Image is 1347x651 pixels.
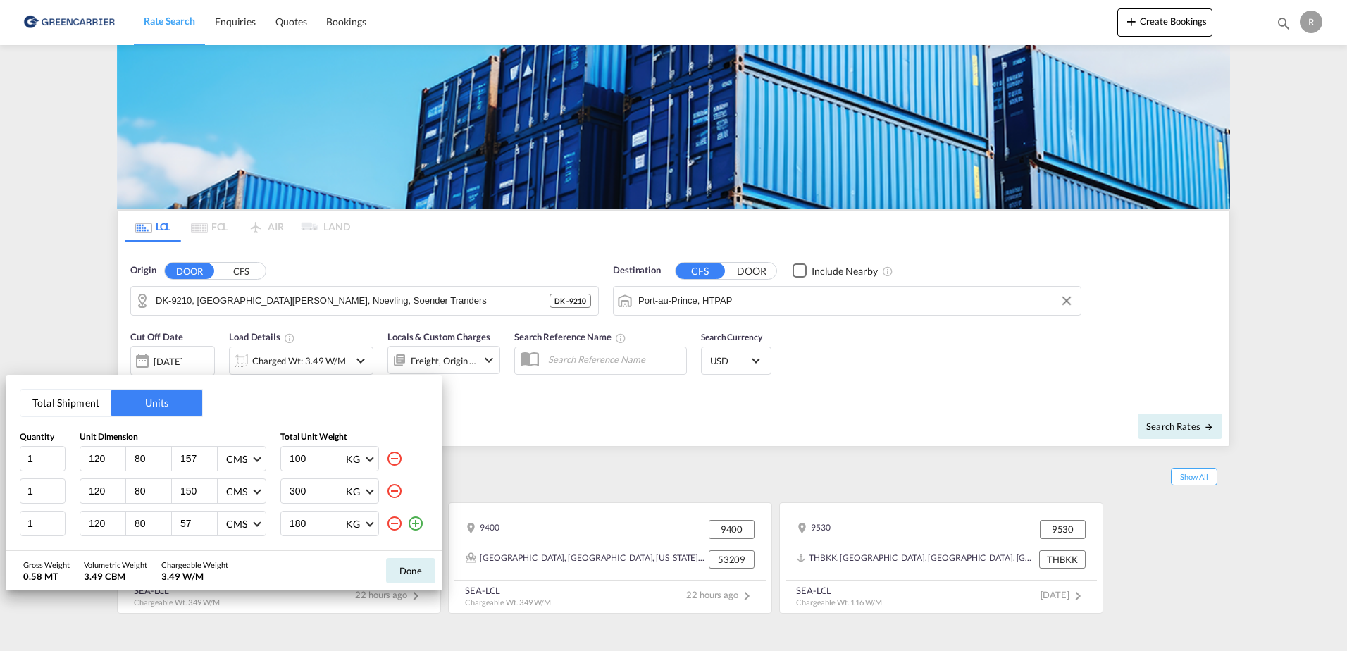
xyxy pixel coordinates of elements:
[407,515,424,532] md-icon: icon-plus-circle-outline
[288,479,344,503] input: Enter weight
[20,431,66,443] div: Quantity
[133,517,171,530] input: W
[161,570,228,583] div: 3.49 W/M
[179,452,217,465] input: H
[280,431,428,443] div: Total Unit Weight
[84,559,147,570] div: Volumetric Weight
[288,447,344,471] input: Enter weight
[20,478,66,504] input: Qty
[226,485,247,497] div: CMS
[87,485,125,497] input: L
[133,452,171,465] input: W
[288,512,344,535] input: Enter weight
[386,483,403,500] md-icon: icon-minus-circle-outline
[346,485,360,497] div: KG
[80,431,266,443] div: Unit Dimension
[20,390,111,416] button: Total Shipment
[226,518,247,530] div: CMS
[386,450,403,467] md-icon: icon-minus-circle-outline
[386,515,403,532] md-icon: icon-minus-circle-outline
[87,517,125,530] input: L
[133,485,171,497] input: W
[386,558,435,583] button: Done
[23,559,70,570] div: Gross Weight
[179,517,217,530] input: H
[87,452,125,465] input: L
[20,511,66,536] input: Qty
[20,446,66,471] input: Qty
[179,485,217,497] input: H
[84,570,147,583] div: 3.49 CBM
[226,453,247,465] div: CMS
[161,559,228,570] div: Chargeable Weight
[346,453,360,465] div: KG
[111,390,202,416] button: Units
[346,518,360,530] div: KG
[23,570,70,583] div: 0.58 MT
